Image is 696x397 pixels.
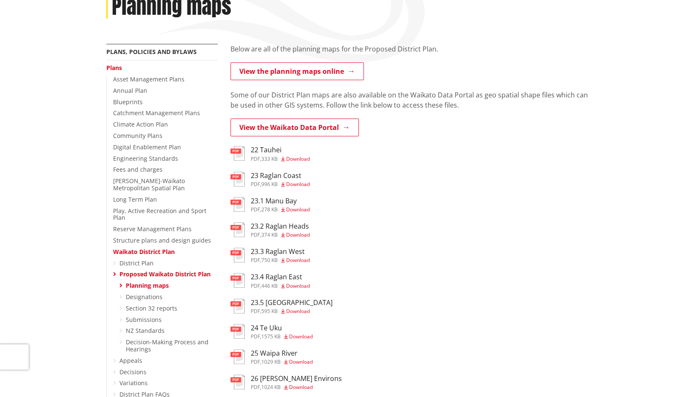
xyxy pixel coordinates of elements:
[230,273,245,288] img: document-pdf.svg
[251,207,310,212] div: ,
[113,143,181,151] a: Digital Enablement Plan
[261,282,278,289] span: 446 KB
[113,207,206,222] a: Play, Active Recreation and Sport Plan
[261,206,278,213] span: 278 KB
[289,383,313,391] span: Download
[230,349,245,364] img: document-pdf.svg
[286,231,310,238] span: Download
[261,155,278,162] span: 333 KB
[230,222,310,238] a: 23.2 Raglan Heads pdf,374 KB Download
[286,308,310,315] span: Download
[251,358,260,365] span: pdf
[113,132,162,140] a: Community Plans
[113,195,157,203] a: Long Term Plan
[261,231,278,238] span: 374 KB
[251,257,260,264] span: pdf
[113,165,162,173] a: Fees and charges
[230,375,342,390] a: 26 [PERSON_NAME] Environs pdf,1024 KB Download
[230,324,313,339] a: 24 Te Uku pdf,1575 KB Download
[230,324,245,339] img: document-pdf.svg
[230,44,590,54] p: Below are all of the planning maps for the Proposed District Plan.
[289,333,313,340] span: Download
[113,109,200,117] a: Catchment Management Plans
[251,157,310,162] div: ,
[126,293,162,301] a: Designations
[230,299,245,313] img: document-pdf.svg
[230,62,364,80] a: View the planning maps online
[261,358,281,365] span: 1029 KB
[251,324,313,332] h3: 24 Te Uku
[230,197,245,212] img: document-pdf.svg
[251,309,333,314] div: ,
[113,225,192,233] a: Reserve Management Plans
[230,375,245,389] img: document-pdf.svg
[251,383,260,391] span: pdf
[230,349,313,365] a: 25 Waipa River pdf,1029 KB Download
[251,248,310,256] h3: 23.3 Raglan West
[261,181,278,188] span: 996 KB
[286,206,310,213] span: Download
[119,379,148,387] a: Variations
[251,308,260,315] span: pdf
[286,282,310,289] span: Download
[251,231,260,238] span: pdf
[106,64,122,72] a: Plans
[230,90,590,110] p: Some of our District Plan maps are also available on the Waikato Data Portal as geo spatial shape...
[230,248,310,263] a: 23.3 Raglan West pdf,750 KB Download
[126,316,162,324] a: Submissions
[230,299,333,314] a: 23.5 [GEOGRAPHIC_DATA] pdf,595 KB Download
[289,358,313,365] span: Download
[251,172,310,180] h3: 23 Raglan Coast
[251,282,260,289] span: pdf
[251,232,310,238] div: ,
[126,327,165,335] a: NZ Standards
[113,248,175,256] a: Waikato District Plan
[251,334,313,339] div: ,
[261,333,281,340] span: 1575 KB
[230,172,245,186] img: document-pdf.svg
[657,362,688,392] iframe: Messenger Launcher
[230,273,310,288] a: 23.4 Raglan East pdf,446 KB Download
[113,120,168,128] a: Climate Action Plan
[251,375,342,383] h3: 26 [PERSON_NAME] Environs
[230,222,245,237] img: document-pdf.svg
[113,154,178,162] a: Engineering Standards
[119,259,154,267] a: District Plan
[230,172,310,187] a: 23 Raglan Coast pdf,996 KB Download
[113,236,211,244] a: Structure plans and design guides
[126,338,209,353] a: Decision-Making Process and Hearings
[251,222,310,230] h3: 23.2 Raglan Heads
[251,333,260,340] span: pdf
[251,155,260,162] span: pdf
[251,385,342,390] div: ,
[251,258,310,263] div: ,
[261,383,281,391] span: 1024 KB
[251,299,333,307] h3: 23.5 [GEOGRAPHIC_DATA]
[126,304,177,312] a: Section 32 reports
[251,181,260,188] span: pdf
[251,146,310,154] h3: 22 Tauhei
[106,48,197,56] a: Plans, policies and bylaws
[119,356,142,365] a: Appeals
[126,281,169,289] a: Planning maps
[230,146,310,161] a: 22 Tauhei pdf,333 KB Download
[251,182,310,187] div: ,
[113,75,184,83] a: Asset Management Plans
[286,181,310,188] span: Download
[230,197,310,212] a: 23.1 Manu Bay pdf,278 KB Download
[230,146,245,161] img: document-pdf.svg
[251,284,310,289] div: ,
[251,349,313,357] h3: 25 Waipa River
[261,257,278,264] span: 750 KB
[119,368,146,376] a: Decisions
[119,270,211,278] a: Proposed Waikato District Plan
[113,177,185,192] a: [PERSON_NAME]-Waikato Metropolitan Spatial Plan
[251,273,310,281] h3: 23.4 Raglan East
[230,248,245,262] img: document-pdf.svg
[251,206,260,213] span: pdf
[261,308,278,315] span: 595 KB
[286,257,310,264] span: Download
[113,98,143,106] a: Blueprints
[251,197,310,205] h3: 23.1 Manu Bay
[113,86,147,95] a: Annual Plan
